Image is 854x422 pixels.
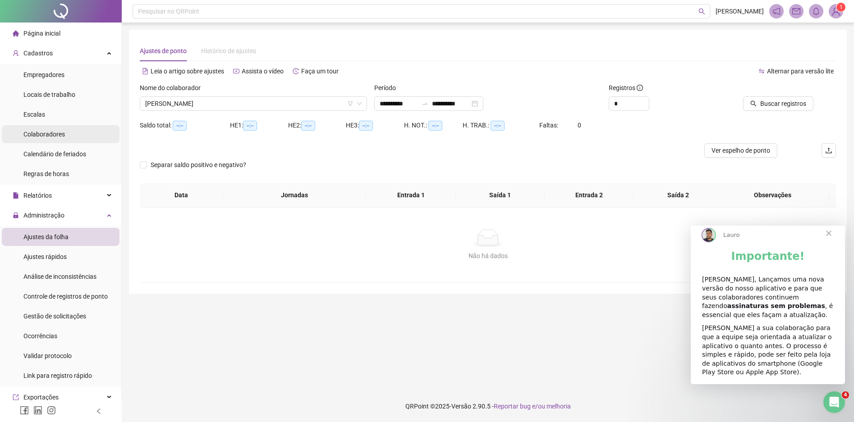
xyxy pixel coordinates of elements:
[23,273,96,280] span: Análise de inconsistências
[698,8,705,15] span: search
[151,251,825,261] div: Não há dados
[421,100,428,107] span: swap-right
[758,68,765,74] span: swap
[772,7,781,15] span: notification
[428,121,442,131] span: --:--
[723,190,822,200] span: Observações
[463,120,539,131] div: H. TRAB.:
[23,293,108,300] span: Controle de registros de ponto
[374,83,402,93] label: Período
[242,68,284,75] span: Assista o vídeo
[451,403,471,410] span: Versão
[23,212,64,219] span: Administração
[366,183,455,208] th: Entrada 1
[20,406,29,415] span: facebook
[23,131,65,138] span: Colaboradores
[637,85,643,91] span: info-circle
[13,394,19,400] span: export
[230,120,288,131] div: HE 1:
[13,192,19,199] span: file
[23,253,67,260] span: Ajustes rápidos
[13,212,19,218] span: lock
[494,403,571,410] span: Reportar bug e/ou melhoria
[823,391,845,413] iframe: Intercom live chat
[13,30,19,36] span: home
[151,68,224,75] span: Leia o artigo sobre ajustes
[455,183,545,208] th: Saída 1
[23,71,64,78] span: Empregadores
[47,406,56,415] span: instagram
[691,226,845,384] iframe: Intercom live chat mensagem
[812,7,820,15] span: bell
[122,390,854,422] footer: QRPoint © 2025 - 2.90.5 -
[293,68,299,74] span: history
[743,96,813,111] button: Buscar registros
[359,121,373,131] span: --:--
[23,372,92,379] span: Link para registro rápido
[609,83,643,93] span: Registros
[712,145,770,155] span: Ver espelho de ponto
[23,332,57,340] span: Ocorrências
[23,91,75,98] span: Locais de trabalho
[23,111,45,118] span: Escalas
[23,50,53,57] span: Cadastros
[37,77,134,84] b: assinaturas sem problemas
[840,4,843,10] span: 1
[11,50,143,94] div: [PERSON_NAME], Lançamos uma nova versão do nosso aplicativo e para que seus colaboradores continu...
[421,100,428,107] span: to
[825,147,832,154] span: upload
[301,68,339,75] span: Faça um tour
[147,160,250,170] span: Separar saldo positivo e negativo?
[243,121,257,131] span: --:--
[634,183,723,208] th: Saída 2
[142,68,148,74] span: file-text
[23,394,59,401] span: Exportações
[539,122,560,129] span: Faltas:
[23,150,86,158] span: Calendário de feriados
[33,406,42,415] span: linkedin
[23,233,69,240] span: Ajustes da folha
[346,120,404,131] div: HE 3:
[145,97,362,110] span: ISAEL BARBOSA
[140,120,230,131] div: Saldo total:
[96,408,102,414] span: left
[140,83,207,93] label: Nome do colaborador
[301,121,315,131] span: --:--
[233,68,239,74] span: youtube
[23,313,86,320] span: Gestão de solicitações
[491,121,505,131] span: --:--
[760,99,806,109] span: Buscar registros
[288,120,346,131] div: HE 2:
[13,50,19,56] span: user-add
[716,183,829,208] th: Observações
[545,183,634,208] th: Entrada 2
[140,47,187,54] span: Ajustes de ponto
[792,7,800,15] span: mail
[357,101,362,106] span: down
[829,5,843,18] img: 77879
[140,183,223,208] th: Data
[842,391,849,399] span: 4
[23,170,69,177] span: Regras de horas
[716,6,764,16] span: [PERSON_NAME]
[23,30,60,37] span: Página inicial
[578,122,581,129] span: 0
[201,47,256,54] span: Histórico de ajustes
[173,121,187,131] span: --:--
[404,120,463,131] div: H. NOT.:
[750,100,757,107] span: search
[767,68,834,75] span: Alternar para versão lite
[23,352,72,359] span: Validar protocolo
[348,101,353,106] span: filter
[223,183,366,208] th: Jornadas
[704,143,777,158] button: Ver espelho de ponto
[836,3,845,12] sup: Atualize o seu contato no menu Meus Dados
[23,192,52,199] span: Relatórios
[11,98,143,151] div: [PERSON_NAME] a sua colaboração para que a equipe seja orientada a atualizar o aplicativo o quant...
[41,24,114,37] b: Importante!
